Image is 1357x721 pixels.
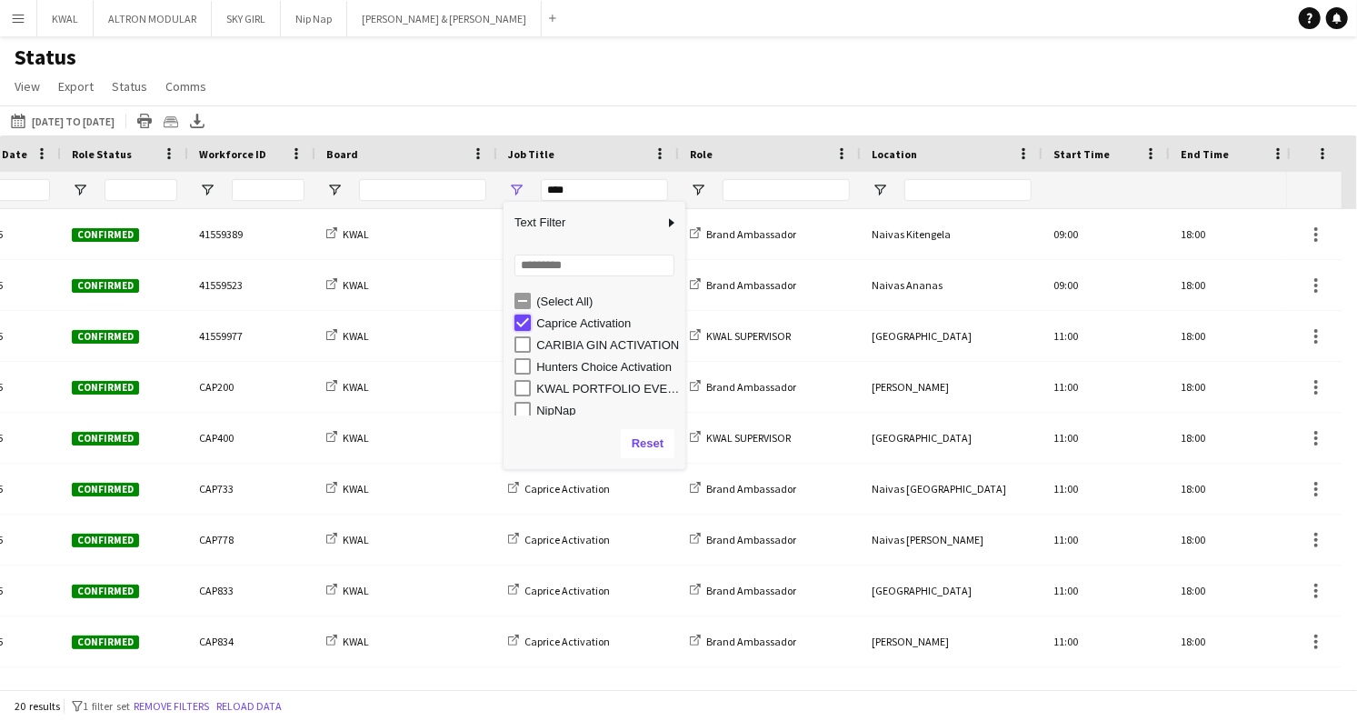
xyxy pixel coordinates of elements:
div: 18:00 [1170,515,1297,565]
span: Confirmed [72,636,139,649]
div: 11:00 [1043,616,1170,666]
span: Confirmed [72,585,139,598]
button: ALTRON MODULAR [94,1,212,36]
div: 11:00 [1043,464,1170,514]
span: End Time [1181,147,1229,161]
div: 11:00 [1043,515,1170,565]
a: KWAL [326,482,369,496]
a: KWAL [326,329,369,343]
a: Brand Ambassador [690,533,796,546]
input: Search filter values [514,255,674,276]
a: Brand Ambassador [690,380,796,394]
div: 11:00 [1043,566,1170,616]
div: 11:00 [1043,667,1170,717]
span: Brand Ambassador [706,380,796,394]
span: KWAL [343,584,369,597]
span: Confirmed [72,330,139,344]
a: Caprice Activation [508,482,610,496]
span: Caprice Activation [524,533,610,546]
span: Confirmed [72,228,139,242]
input: Location Filter Input [904,179,1032,201]
button: SKY GIRL [212,1,281,36]
button: Open Filter Menu [199,182,215,198]
div: [GEOGRAPHIC_DATA] [861,311,1043,361]
button: Reload data [213,696,285,716]
span: KWAL [343,227,369,241]
app-action-btn: Export XLSX [186,110,208,132]
div: Naivas Development house [861,667,1043,717]
span: Confirmed [72,279,139,293]
button: Open Filter Menu [72,182,88,198]
a: Brand Ambassador [690,482,796,496]
a: Caprice Activation [508,533,610,546]
a: KWAL [326,533,369,546]
span: Role [690,147,713,161]
span: Workforce ID [199,147,266,161]
input: Role Status Filter Input [105,179,177,201]
span: View [15,78,40,95]
div: Naivas [GEOGRAPHIC_DATA] [861,464,1043,514]
span: Confirmed [72,483,139,496]
button: Open Filter Menu [690,182,706,198]
a: Caprice Activation [508,635,610,648]
div: Hunters Choice Activation [536,360,680,374]
div: CAP778 [188,515,315,565]
span: Comms [165,78,206,95]
span: KWAL SUPERVISOR [706,329,791,343]
span: KWAL [343,635,369,648]
input: Board Filter Input [359,179,486,201]
div: KWAL PORTFOLIO EVENT [536,382,680,396]
div: Column Filter [504,202,685,469]
span: Confirmed [72,381,139,395]
span: Status [112,78,147,95]
span: Text Filter [504,207,664,238]
div: 18:00 [1170,362,1297,412]
span: KWAL [343,533,369,546]
div: 18:00 [1170,209,1297,259]
div: [PERSON_NAME] [861,362,1043,412]
div: 11:00 [1043,413,1170,463]
button: Reset [621,429,674,458]
span: Confirmed [72,534,139,547]
div: CAP200 [188,362,315,412]
span: Brand Ambassador [706,482,796,496]
div: Caprice Activation [536,316,680,330]
a: KWAL [326,380,369,394]
span: KWAL SUPERVISOR [706,431,791,445]
a: Brand Ambassador [690,227,796,241]
span: KWAL [343,329,369,343]
a: Brand Ambassador [690,584,796,597]
span: KWAL [343,482,369,496]
span: Confirmed [72,432,139,446]
div: 41559389 [188,209,315,259]
a: KWAL [326,278,369,292]
div: CAP835 [188,667,315,717]
span: Start Time [1053,147,1110,161]
span: Job Title [508,147,554,161]
button: KWAL [37,1,94,36]
div: NipNap [536,404,680,417]
button: Open Filter Menu [508,182,524,198]
span: 1 filter set [83,699,130,713]
a: KWAL [326,635,369,648]
app-action-btn: Print [134,110,155,132]
a: KWAL [326,431,369,445]
span: Caprice Activation [524,584,610,597]
span: Location [872,147,917,161]
span: Brand Ambassador [706,635,796,648]
app-action-btn: Crew files as ZIP [160,110,182,132]
span: Export [58,78,94,95]
a: Caprice Activation [508,584,610,597]
div: Naivas Ananas [861,260,1043,310]
div: 41559977 [188,311,315,361]
span: Brand Ambassador [706,278,796,292]
div: 18:00 [1170,311,1297,361]
span: KWAL [343,278,369,292]
input: Role Filter Input [723,179,850,201]
a: View [7,75,47,98]
a: KWAL SUPERVISOR [690,431,791,445]
span: Brand Ambassador [706,584,796,597]
div: Filter List [504,290,685,486]
button: Remove filters [130,696,213,716]
span: KWAL [343,380,369,394]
